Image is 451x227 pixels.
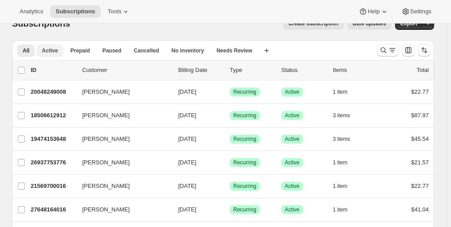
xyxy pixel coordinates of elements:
div: 21569700016[PERSON_NAME][DATE]SuccessRecurringSuccessActive1 item$22.77 [31,180,429,192]
span: Active [285,112,299,119]
span: [DATE] [178,159,196,166]
span: Analytics [20,8,43,15]
button: [PERSON_NAME] [77,85,166,99]
span: Bulk updates [353,20,386,27]
button: Create subscription [283,17,344,30]
span: Recurring [233,135,256,143]
button: Sort the results [418,44,431,56]
p: Billing Date [178,66,223,75]
span: Active [285,88,299,96]
span: $21.57 [411,159,429,166]
span: Create subscription [288,20,339,27]
span: Active [285,135,299,143]
p: Customer [82,66,171,75]
button: [PERSON_NAME] [77,132,166,146]
div: 26937753776[PERSON_NAME][DATE]SuccessRecurringSuccessActive1 item$21.57 [31,156,429,169]
span: [DATE] [178,135,196,142]
span: All [23,47,29,54]
span: $87.97 [411,112,429,119]
span: $41.04 [411,206,429,213]
p: 27648164016 [31,205,75,214]
span: 3 items [333,135,350,143]
button: 1 item [333,156,357,169]
div: IDCustomerBilling DateTypeStatusItemsTotal [31,66,429,75]
span: [DATE] [178,183,196,189]
button: 1 item [333,86,357,98]
p: 19474153648 [31,135,75,143]
span: 1 item [333,206,347,213]
button: [PERSON_NAME] [77,203,166,217]
button: [PERSON_NAME] [77,155,166,170]
p: Total [417,66,429,75]
span: [PERSON_NAME] [82,111,130,120]
button: Bulk updates [347,17,391,30]
button: Help [353,5,394,18]
button: 1 item [333,203,357,216]
span: Recurring [233,88,256,96]
span: Recurring [233,112,256,119]
button: Analytics [14,5,48,18]
button: Create new view [259,44,274,57]
button: 3 items [333,109,360,122]
p: Status [281,66,326,75]
span: 1 item [333,159,347,166]
span: Settings [410,8,431,15]
span: Cancelled [134,47,159,54]
span: 1 item [333,88,347,96]
span: [PERSON_NAME] [82,135,130,143]
span: Help [367,8,379,15]
span: Active [285,159,299,166]
button: Search and filter results [377,44,399,56]
span: 3 items [333,112,350,119]
button: Tools [102,5,136,18]
button: [PERSON_NAME] [77,108,166,123]
span: [DATE] [178,112,196,119]
button: Export [395,17,423,30]
p: 26937753776 [31,158,75,167]
p: 21569700016 [31,182,75,191]
span: Subscriptions [12,19,70,28]
span: [DATE] [178,206,196,213]
span: Tools [108,8,121,15]
span: [PERSON_NAME] [82,158,130,167]
span: Active [285,183,299,190]
span: [PERSON_NAME] [82,182,130,191]
span: No inventory [172,47,204,54]
div: Type [230,66,274,75]
span: Needs Review [216,47,252,54]
span: $45.54 [411,135,429,142]
span: Subscriptions [56,8,95,15]
button: [PERSON_NAME] [77,179,166,193]
button: 1 item [333,180,357,192]
button: Customize table column order and visibility [402,44,415,56]
span: Recurring [233,206,256,213]
span: [PERSON_NAME] [82,88,130,96]
div: Items [333,66,377,75]
span: Recurring [233,159,256,166]
button: Subscriptions [50,5,100,18]
div: 18506612912[PERSON_NAME][DATE]SuccessRecurringSuccessActive3 items$87.97 [31,109,429,122]
button: Settings [396,5,437,18]
p: ID [31,66,75,75]
span: $22.77 [411,88,429,95]
span: Export [400,20,417,27]
span: [PERSON_NAME] [82,205,130,214]
div: 27648164016[PERSON_NAME][DATE]SuccessRecurringSuccessActive1 item$41.04 [31,203,429,216]
div: 20048249008[PERSON_NAME][DATE]SuccessRecurringSuccessActive1 item$22.77 [31,86,429,98]
span: Recurring [233,183,256,190]
span: Active [42,47,58,54]
span: Active [285,206,299,213]
span: Prepaid [70,47,90,54]
span: 1 item [333,183,347,190]
p: 20048249008 [31,88,75,96]
span: [DATE] [178,88,196,95]
p: 18506612912 [31,111,75,120]
span: Paused [102,47,121,54]
button: 3 items [333,133,360,145]
div: 19474153648[PERSON_NAME][DATE]SuccessRecurringSuccessActive3 items$45.54 [31,133,429,145]
span: $22.77 [411,183,429,189]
